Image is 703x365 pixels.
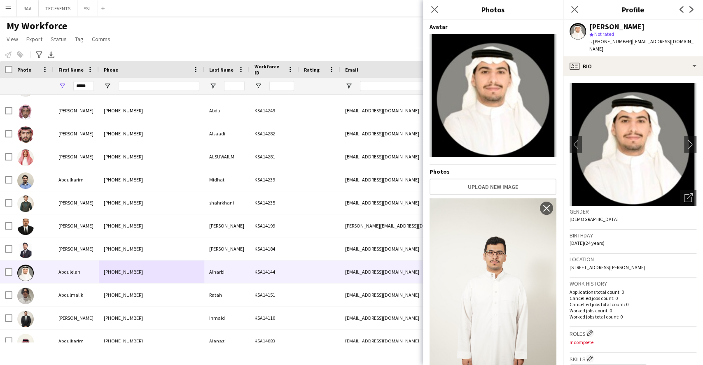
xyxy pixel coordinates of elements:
[570,83,696,206] img: Crew avatar or photo
[204,145,250,168] div: ALSUWAILM
[269,81,294,91] input: Workforce ID Filter Input
[250,168,299,191] div: KSA14239
[204,168,250,191] div: Midhat
[89,34,114,44] a: Comms
[7,35,18,43] span: View
[423,4,563,15] h3: Photos
[104,67,118,73] span: Phone
[99,284,204,306] div: [PHONE_NUMBER]
[570,301,696,307] p: Cancelled jobs total count: 0
[570,314,696,320] p: Worked jobs total count: 0
[345,82,353,90] button: Open Filter Menu
[34,50,44,60] app-action-btn: Advanced filters
[204,284,250,306] div: Ratah
[54,330,99,352] div: Abdulkarim
[304,67,320,73] span: Rating
[360,81,500,91] input: Email Filter Input
[250,122,299,145] div: KSA14282
[250,99,299,122] div: KSA14249
[250,214,299,237] div: KSA14199
[340,237,505,260] div: [EMAIL_ADDRESS][DOMAIN_NAME]
[570,240,605,246] span: [DATE] (24 years)
[54,214,99,237] div: [PERSON_NAME]
[589,38,694,52] span: | [EMAIL_ADDRESS][DOMAIN_NAME]
[250,191,299,214] div: KSA14235
[570,339,696,345] p: Incomplete
[250,330,299,352] div: KSA14083
[54,284,99,306] div: Abdulmalik
[570,216,619,222] span: [DEMOGRAPHIC_DATA]
[99,260,204,283] div: [PHONE_NUMBER]
[54,307,99,329] div: [PERSON_NAME]
[570,307,696,314] p: Worked jobs count: 0
[17,195,34,212] img: abdulmjeed shahrkhani
[51,35,67,43] span: Status
[58,67,84,73] span: First Name
[54,145,99,168] div: [PERSON_NAME]
[570,280,696,287] h3: Work history
[17,149,34,166] img: Abdulrahman ALSUWAILM
[17,311,34,327] img: Abdulaziz Ihmaid
[204,191,250,214] div: shahrkhani
[17,67,31,73] span: Photo
[430,23,556,30] h4: Avatar
[204,260,250,283] div: Alharbi
[340,191,505,214] div: [EMAIL_ADDRESS][DOMAIN_NAME]
[340,145,505,168] div: [EMAIL_ADDRESS][DOMAIN_NAME]
[430,179,556,195] button: Upload new image
[54,168,99,191] div: Abdulkarim
[570,289,696,295] p: Applications total count: 0
[250,284,299,306] div: KSA14151
[39,0,77,16] button: TEC EVENTS
[54,237,99,260] div: [PERSON_NAME]
[563,56,703,76] div: Bio
[99,122,204,145] div: [PHONE_NUMBER]
[209,67,234,73] span: Last Name
[54,191,99,214] div: [PERSON_NAME]
[563,4,703,15] h3: Profile
[209,82,217,90] button: Open Filter Menu
[340,260,505,283] div: [EMAIL_ADDRESS][DOMAIN_NAME]
[99,214,204,237] div: [PHONE_NUMBER]
[250,260,299,283] div: KSA14144
[204,122,250,145] div: Alsaadi
[570,256,696,263] h3: Location
[570,208,696,215] h3: Gender
[570,329,696,337] h3: Roles
[7,20,67,32] span: My Workforce
[430,168,556,175] h4: Photos
[589,23,645,30] div: [PERSON_NAME]
[17,126,34,143] img: Abdulrahman Alsaadi
[119,81,199,91] input: Phone Filter Input
[255,63,284,76] span: Workforce ID
[46,50,56,60] app-action-btn: Export XLSX
[17,242,34,258] img: Abdullah Muhammed
[3,34,21,44] a: View
[72,34,87,44] a: Tag
[47,34,70,44] a: Status
[255,82,262,90] button: Open Filter Menu
[340,307,505,329] div: [EMAIL_ADDRESS][DOMAIN_NAME]
[250,145,299,168] div: KSA14281
[23,34,46,44] a: Export
[99,191,204,214] div: [PHONE_NUMBER]
[99,145,204,168] div: [PHONE_NUMBER]
[54,122,99,145] div: [PERSON_NAME]
[224,81,245,91] input: Last Name Filter Input
[430,34,556,157] img: Crew avatar
[17,334,34,350] img: Abdulkarim Alanazi
[204,214,250,237] div: [PERSON_NAME]
[17,0,39,16] button: RAA
[99,237,204,260] div: [PHONE_NUMBER]
[340,168,505,191] div: [EMAIL_ADDRESS][DOMAIN_NAME]
[17,288,34,304] img: Abdulmalik Ratah
[340,214,505,237] div: [PERSON_NAME][EMAIL_ADDRESS][DOMAIN_NAME]
[589,38,632,44] span: t. [PHONE_NUMBER]
[77,0,98,16] button: YSL
[340,122,505,145] div: [EMAIL_ADDRESS][DOMAIN_NAME]
[99,330,204,352] div: [PHONE_NUMBER]
[54,99,99,122] div: [PERSON_NAME]
[204,330,250,352] div: Alanazi
[345,67,358,73] span: Email
[340,284,505,306] div: [EMAIL_ADDRESS][DOMAIN_NAME]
